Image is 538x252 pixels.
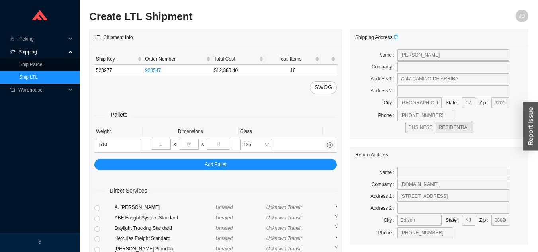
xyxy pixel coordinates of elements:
span: left [37,240,42,245]
span: loading [331,204,338,211]
span: loading [331,225,338,231]
a: 933547 [145,68,161,73]
span: Unrated [216,205,233,210]
span: Total Items [267,55,314,63]
label: City [384,97,397,108]
div: x [174,140,176,148]
span: Shipping [18,45,66,58]
label: Zip [479,97,491,108]
span: 125 [243,139,269,150]
span: BUSINESS [409,125,433,130]
div: Daylight Trucking Standard [115,224,216,232]
button: SWOG [310,81,337,94]
label: City [384,215,397,226]
span: copy [394,35,399,39]
button: close-circle [324,139,335,150]
th: undefined sortable [321,53,337,65]
label: State [446,97,462,108]
button: Add Pallet [94,159,337,170]
td: 528977 [94,65,143,76]
span: Warehouse [18,84,66,96]
span: loading [331,235,338,242]
th: Total Items sortable [265,53,321,65]
span: SWOG [315,83,332,92]
div: Return Address [355,147,523,162]
th: Dimensions [143,126,239,137]
span: loading [331,245,338,252]
h2: Create LTL Shipment [89,10,419,23]
span: JD [519,10,525,22]
label: Company [372,61,397,72]
div: ABF Freight System Standard [115,214,216,222]
th: Weight [94,126,143,137]
input: W [179,139,199,150]
span: Unrated [216,215,233,221]
div: Copy [394,33,399,41]
span: Unrated [216,225,233,231]
input: L [151,139,171,150]
label: Address 2 [370,85,397,96]
label: Zip [479,215,491,226]
label: State [446,215,462,226]
th: Total Cost sortable [212,53,265,65]
span: Unknown Transit [266,225,301,231]
span: Direct Services [104,186,153,195]
label: Name [379,167,397,178]
span: loading [331,214,338,221]
span: Unknown Transit [266,246,301,252]
a: Ship LTL [19,74,38,80]
label: Name [379,49,397,61]
span: Picking [18,33,66,45]
span: Unknown Transit [266,236,301,241]
div: LTL Shipment Info [94,30,337,45]
span: Pallets [105,110,133,119]
label: Company [372,179,397,190]
label: Address 1 [370,191,397,202]
span: Unrated [216,236,233,241]
div: A. [PERSON_NAME] [115,203,216,211]
a: Ship Parcel [19,62,43,67]
th: Order Number sortable [143,53,212,65]
div: x [202,140,204,148]
td: $12,380.40 [212,65,265,76]
label: Phone [378,227,397,238]
span: Unknown Transit [266,205,301,210]
th: Class [239,126,323,137]
span: Add Pallet [205,160,227,168]
label: Phone [378,110,397,121]
span: RESIDENTIAL [439,125,470,130]
span: Unrated [216,246,233,252]
td: 16 [265,65,321,76]
span: Shipping Address [355,35,399,40]
input: H [207,139,230,150]
div: Hercules Freight Standard [115,234,216,242]
span: Total Cost [214,55,257,63]
th: Ship Key sortable [94,53,143,65]
span: Ship Key [96,55,136,63]
label: Address 1 [370,73,397,84]
span: Order Number [145,55,205,63]
span: Unknown Transit [266,215,301,221]
label: Address 2 [370,203,397,214]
